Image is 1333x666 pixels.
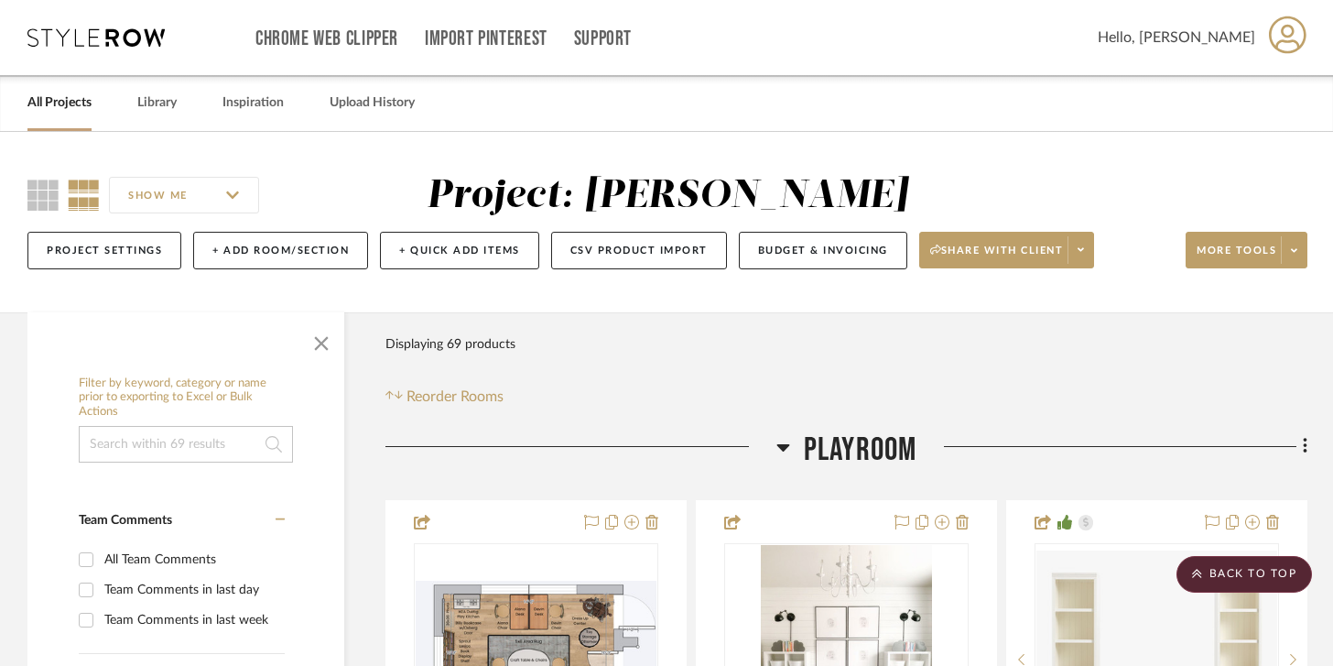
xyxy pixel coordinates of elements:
[385,386,504,408] button: Reorder Rooms
[79,514,172,527] span: Team Comments
[739,232,907,269] button: Budget & Invoicing
[104,606,280,635] div: Team Comments in last week
[79,377,293,420] h6: Filter by keyword, category or name prior to exporting to Excel or Bulk Actions
[380,232,539,269] button: + Quick Add Items
[137,91,177,115] a: Library
[804,431,917,470] span: Playroom
[919,232,1095,268] button: Share with client
[27,232,181,269] button: Project Settings
[330,91,415,115] a: Upload History
[255,31,398,47] a: Chrome Web Clipper
[1186,232,1307,268] button: More tools
[193,232,368,269] button: + Add Room/Section
[574,31,632,47] a: Support
[27,91,92,115] a: All Projects
[303,322,340,358] button: Close
[1098,27,1255,49] span: Hello, [PERSON_NAME]
[104,545,280,574] div: All Team Comments
[222,91,284,115] a: Inspiration
[930,244,1064,271] span: Share with client
[551,232,727,269] button: CSV Product Import
[406,386,504,408] span: Reorder Rooms
[385,326,515,363] div: Displaying 69 products
[1197,244,1276,271] span: More tools
[425,31,547,47] a: Import Pinterest
[427,177,908,215] div: Project: [PERSON_NAME]
[79,426,293,463] input: Search within 69 results
[104,575,280,605] div: Team Comments in last day
[1176,556,1312,593] scroll-to-top-button: BACK TO TOP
